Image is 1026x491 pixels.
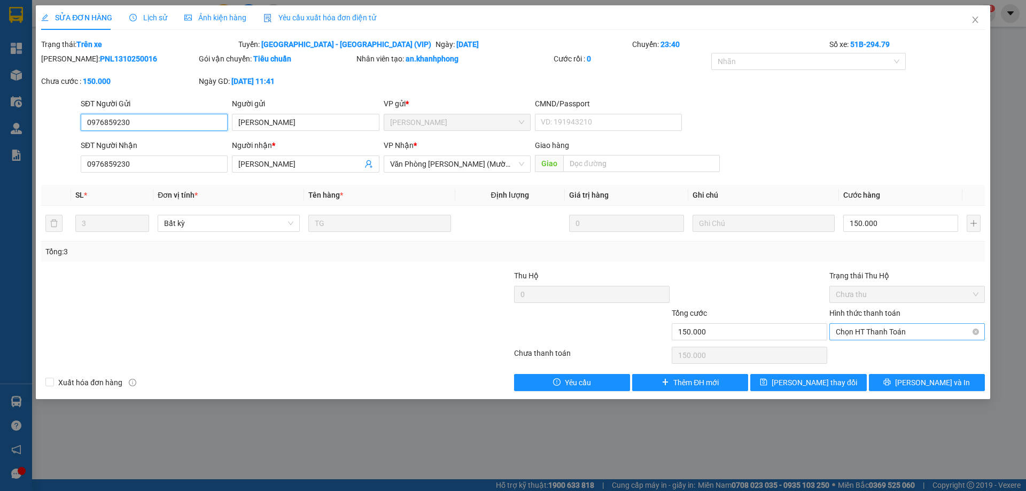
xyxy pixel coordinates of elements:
[231,77,275,85] b: [DATE] 11:41
[129,14,137,21] span: clock-circle
[54,377,127,388] span: Xuất hóa đơn hàng
[535,141,569,150] span: Giao hàng
[184,14,192,21] span: picture
[199,53,354,65] div: Gói vận chuyển:
[662,378,669,387] span: plus
[184,13,246,22] span: Ảnh kiện hàng
[263,14,272,22] img: icon
[554,53,709,65] div: Cước rồi :
[434,38,632,50] div: Ngày:
[263,13,376,22] span: Yêu cầu xuất hóa đơn điện tử
[895,377,970,388] span: [PERSON_NAME] và In
[672,309,707,317] span: Tổng cước
[491,191,529,199] span: Định lượng
[760,378,767,387] span: save
[76,40,102,49] b: Trên xe
[967,215,981,232] button: plus
[883,378,891,387] span: printer
[850,40,890,49] b: 51B-294.79
[553,378,561,387] span: exclamation-circle
[688,185,839,206] th: Ghi chú
[129,13,167,22] span: Lịch sử
[828,38,986,50] div: Số xe:
[237,38,434,50] div: Tuyến:
[563,155,720,172] input: Dọc đường
[569,215,684,232] input: 0
[41,13,112,22] span: SỬA ĐƠN HÀNG
[308,191,343,199] span: Tên hàng
[253,54,291,63] b: Tiêu chuẩn
[750,374,866,391] button: save[PERSON_NAME] thay đổi
[565,377,591,388] span: Yêu cầu
[514,271,539,280] span: Thu Hộ
[513,347,671,366] div: Chưa thanh toán
[836,286,978,302] span: Chưa thu
[364,160,373,168] span: user-add
[129,379,136,386] span: info-circle
[390,114,524,130] span: Phạm Ngũ Lão
[308,215,450,232] input: VD: Bàn, Ghế
[41,14,49,21] span: edit
[829,270,985,282] div: Trạng thái Thu Hộ
[164,215,293,231] span: Bất kỳ
[81,98,228,110] div: SĐT Người Gửi
[456,40,479,49] b: [DATE]
[869,374,985,391] button: printer[PERSON_NAME] và In
[660,40,680,49] b: 23:40
[390,156,524,172] span: Văn Phòng Trần Phú (Mường Thanh)
[836,324,978,340] span: Chọn HT Thanh Toán
[960,5,990,35] button: Close
[232,139,379,151] div: Người nhận
[514,374,630,391] button: exclamation-circleYêu cầu
[356,53,551,65] div: Nhân viên tạo:
[535,98,682,110] div: CMND/Passport
[41,75,197,87] div: Chưa cước :
[772,377,857,388] span: [PERSON_NAME] thay đổi
[569,191,609,199] span: Giá trị hàng
[158,191,198,199] span: Đơn vị tính
[232,98,379,110] div: Người gửi
[535,155,563,172] span: Giao
[261,40,431,49] b: [GEOGRAPHIC_DATA] - [GEOGRAPHIC_DATA] (VIP)
[41,53,197,65] div: [PERSON_NAME]:
[384,141,414,150] span: VP Nhận
[83,77,111,85] b: 150.000
[81,139,228,151] div: SĐT Người Nhận
[45,215,63,232] button: delete
[384,98,531,110] div: VP gửi
[631,38,828,50] div: Chuyến:
[843,191,880,199] span: Cước hàng
[406,54,458,63] b: an.khanhphong
[973,329,979,335] span: close-circle
[100,54,157,63] b: PNL1310250016
[673,377,719,388] span: Thêm ĐH mới
[829,309,900,317] label: Hình thức thanh toán
[971,15,980,24] span: close
[587,54,591,63] b: 0
[45,246,396,258] div: Tổng: 3
[199,75,354,87] div: Ngày GD:
[40,38,237,50] div: Trạng thái:
[693,215,835,232] input: Ghi Chú
[75,191,84,199] span: SL
[632,374,748,391] button: plusThêm ĐH mới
